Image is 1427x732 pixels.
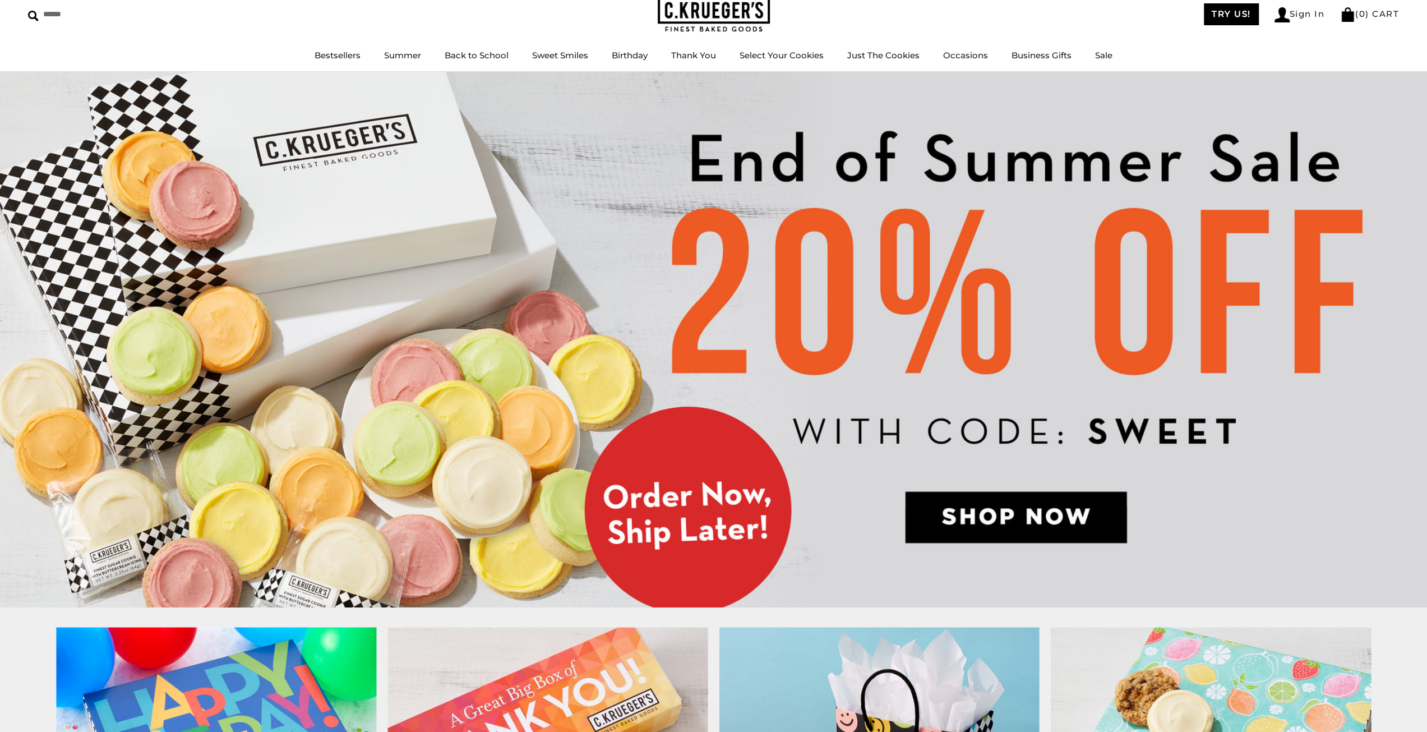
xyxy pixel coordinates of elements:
[28,6,161,23] input: Search
[943,50,988,61] a: Occasions
[28,11,39,21] img: Search
[1274,7,1325,22] a: Sign In
[671,50,716,61] a: Thank You
[532,50,588,61] a: Sweet Smiles
[1359,8,1366,19] span: 0
[612,50,648,61] a: Birthday
[1012,50,1072,61] a: Business Gifts
[740,50,824,61] a: Select Your Cookies
[315,50,361,61] a: Bestsellers
[1095,50,1112,61] a: Sale
[1340,7,1355,22] img: Bag
[1340,8,1399,19] a: (0) CART
[445,50,509,61] a: Back to School
[1274,7,1290,22] img: Account
[847,50,920,61] a: Just The Cookies
[1204,3,1259,25] a: TRY US!
[384,50,421,61] a: Summer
